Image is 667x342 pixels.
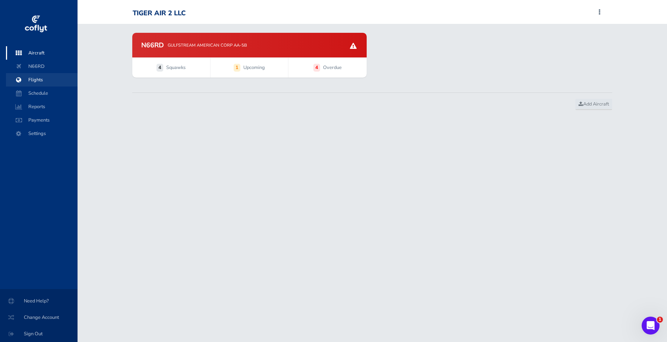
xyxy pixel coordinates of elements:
[13,113,70,127] span: Payments
[166,64,186,71] span: Squawks
[234,64,240,71] strong: 1
[579,101,609,107] span: Add Aircraft
[9,327,69,341] span: Sign Out
[13,87,70,100] span: Schedule
[13,127,70,140] span: Settings
[642,317,660,335] iframe: Intercom live chat
[13,46,70,60] span: Aircraft
[168,42,247,48] p: GULFSTREAM AMERICAN CORP AA-5B
[13,100,70,113] span: Reports
[9,311,69,324] span: Change Account
[313,64,320,71] strong: 4
[13,73,70,87] span: Flights
[657,317,663,323] span: 1
[13,60,70,73] span: N66RD
[133,9,186,18] div: TIGER AIR 2 LLC
[323,64,342,71] span: Overdue
[141,42,164,48] h2: N66RD
[575,99,612,110] a: Add Aircraft
[243,64,265,71] span: Upcoming
[157,64,163,71] strong: 4
[9,294,69,308] span: Need Help?
[23,13,48,35] img: coflyt logo
[132,33,367,78] a: N66RD GULFSTREAM AMERICAN CORP AA-5B 4 Squawks 1 Upcoming 4 Overdue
